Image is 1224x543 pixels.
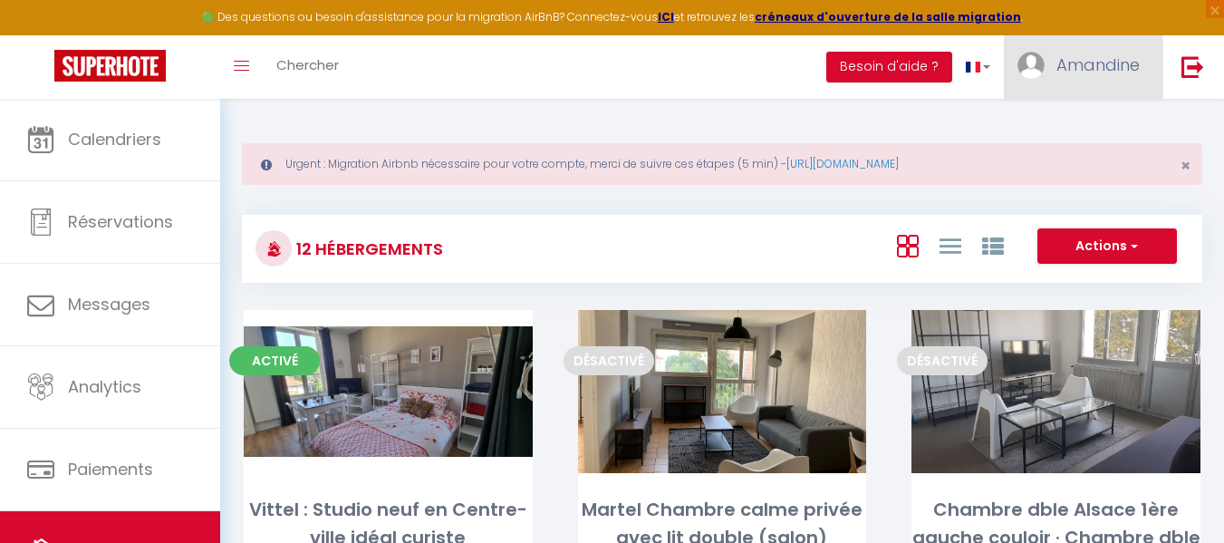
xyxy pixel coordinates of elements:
a: créneaux d'ouverture de la salle migration [755,9,1021,24]
a: ICI [658,9,674,24]
button: Actions [1037,228,1177,265]
span: Réservations [68,210,173,233]
button: Close [1181,158,1190,174]
a: ... Amandine [1004,35,1162,99]
img: logout [1181,55,1204,78]
button: Besoin d'aide ? [826,52,952,82]
span: Amandine [1056,53,1140,76]
img: ... [1017,52,1045,79]
span: Désactivé [897,346,988,375]
span: Désactivé [564,346,654,375]
span: Paiements [68,458,153,480]
span: Analytics [68,375,141,398]
span: Calendriers [68,128,161,150]
img: Super Booking [54,50,166,82]
div: Urgent : Migration Airbnb nécessaire pour votre compte, merci de suivre ces étapes (5 min) - [242,143,1202,185]
a: [URL][DOMAIN_NAME] [786,156,899,171]
button: Ouvrir le widget de chat LiveChat [14,7,69,62]
a: Vue en Liste [940,230,961,260]
a: Vue en Box [897,230,919,260]
a: Chercher [263,35,352,99]
span: × [1181,154,1190,177]
h3: 12 Hébergements [292,228,443,269]
a: Vue par Groupe [982,230,1004,260]
span: Chercher [276,55,339,74]
span: Messages [68,293,150,315]
span: Activé [229,346,320,375]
